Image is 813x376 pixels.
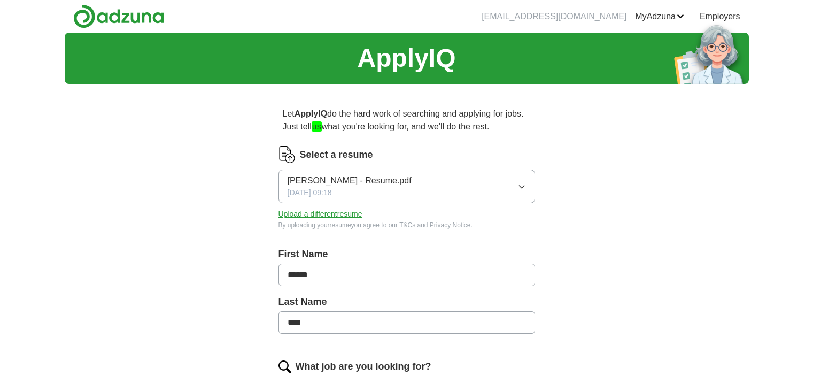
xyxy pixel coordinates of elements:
span: [DATE] 09:18 [288,187,332,198]
h1: ApplyIQ [357,39,455,78]
div: By uploading your resume you agree to our and . [278,220,535,230]
a: Privacy Notice [430,221,471,229]
img: search.png [278,360,291,373]
a: T&Cs [399,221,415,229]
a: MyAdzuna [635,10,684,23]
a: Employers [700,10,740,23]
label: Select a resume [300,148,373,162]
label: Last Name [278,295,535,309]
button: Upload a differentresume [278,209,362,220]
label: What job are you looking for? [296,359,431,374]
li: [EMAIL_ADDRESS][DOMAIN_NAME] [482,10,626,23]
button: [PERSON_NAME] - Resume.pdf[DATE] 09:18 [278,170,535,203]
span: [PERSON_NAME] - Resume.pdf [288,174,412,187]
img: Adzuna logo [73,4,164,28]
label: First Name [278,247,535,262]
p: Let do the hard work of searching and applying for jobs. Just tell what you're looking for, and w... [278,103,535,137]
em: us [312,121,322,132]
img: CV Icon [278,146,296,163]
strong: ApplyIQ [295,109,327,118]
